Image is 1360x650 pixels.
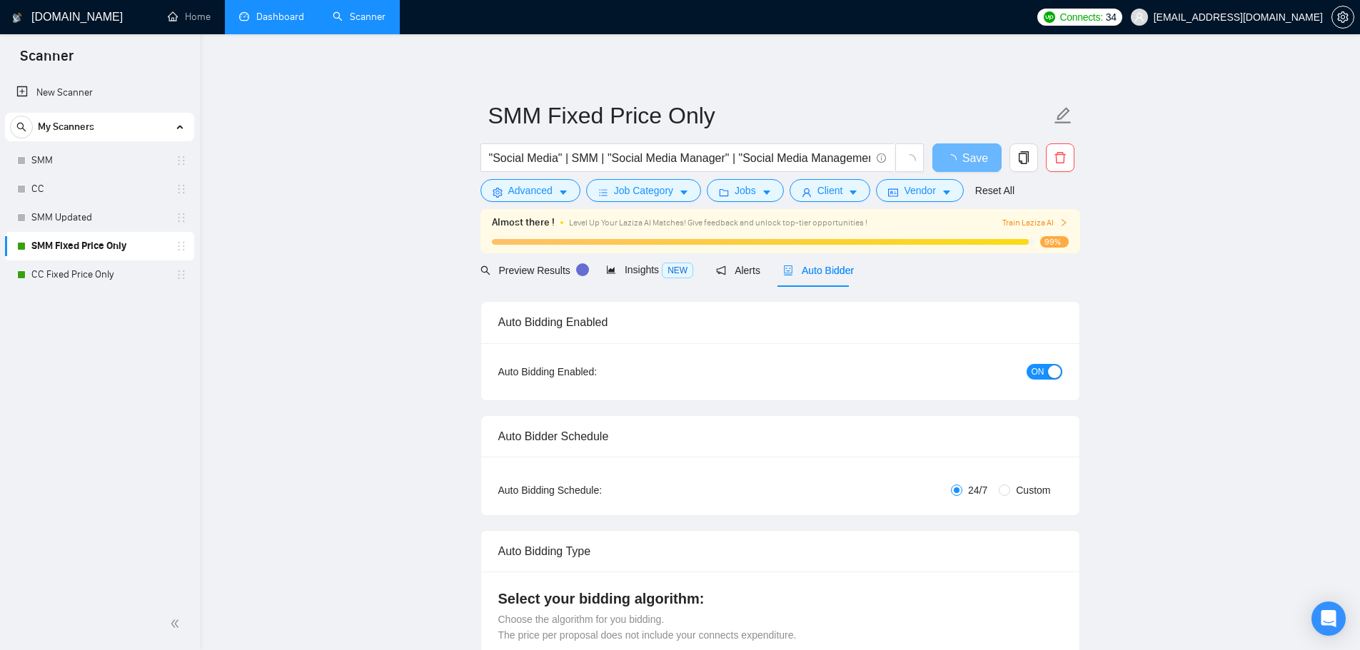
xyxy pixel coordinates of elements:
[176,240,187,252] span: holder
[719,187,729,198] span: folder
[176,155,187,166] span: holder
[735,183,756,198] span: Jobs
[802,187,812,198] span: user
[614,183,673,198] span: Job Category
[876,179,963,202] button: idcardVendorcaret-down
[1002,216,1068,230] button: Train Laziza AI
[333,11,386,23] a: searchScanner
[31,175,167,203] a: CC
[176,183,187,195] span: holder
[5,113,194,289] li: My Scanners
[606,264,693,275] span: Insights
[498,302,1062,342] div: Auto Bidding Enabled
[5,78,194,107] li: New Scanner
[1040,236,1069,248] span: 99%
[1054,106,1072,125] span: edit
[168,11,211,23] a: homeHome
[9,46,85,76] span: Scanner
[962,149,988,167] span: Save
[1059,9,1102,25] span: Connects:
[176,269,187,280] span: holder
[903,154,916,167] span: loading
[1010,151,1037,164] span: copy
[480,179,580,202] button: settingAdvancedcaret-down
[783,265,854,276] span: Auto Bidder
[1331,11,1354,23] a: setting
[10,116,33,138] button: search
[493,187,503,198] span: setting
[498,416,1062,457] div: Auto Bidder Schedule
[877,153,886,163] span: info-circle
[492,215,555,230] span: Almost there !
[762,187,772,198] span: caret-down
[498,482,686,498] div: Auto Bidding Schedule:
[904,183,935,198] span: Vendor
[170,616,184,631] span: double-left
[962,482,993,498] span: 24/7
[480,265,583,276] span: Preview Results
[498,531,1062,572] div: Auto Bidding Type
[1059,218,1068,227] span: right
[707,179,784,202] button: folderJobscaret-down
[16,78,183,107] a: New Scanner
[1106,9,1117,25] span: 34
[783,265,793,275] span: robot
[598,187,608,198] span: bars
[975,183,1014,198] a: Reset All
[932,143,1002,172] button: Save
[1046,143,1074,172] button: delete
[945,154,962,166] span: loading
[1010,482,1056,498] span: Custom
[1311,601,1346,636] div: Open Intercom Messenger
[569,218,867,228] span: Level Up Your Laziza AI Matches! Give feedback and unlock top-tier opportunities !
[1331,6,1354,29] button: setting
[606,265,616,275] span: area-chart
[1047,151,1074,164] span: delete
[1009,143,1038,172] button: copy
[11,122,32,132] span: search
[176,212,187,223] span: holder
[480,265,490,275] span: search
[31,146,167,175] a: SMM
[662,263,693,278] span: NEW
[1044,11,1055,23] img: upwork-logo.png
[817,183,843,198] span: Client
[888,187,898,198] span: idcard
[942,187,952,198] span: caret-down
[790,179,871,202] button: userClientcaret-down
[498,589,1062,609] h4: Select your bidding algorithm:
[586,179,701,202] button: barsJob Categorycaret-down
[498,364,686,380] div: Auto Bidding Enabled:
[848,187,858,198] span: caret-down
[576,263,589,276] div: Tooltip anchor
[716,265,760,276] span: Alerts
[239,11,304,23] a: dashboardDashboard
[31,203,167,232] a: SMM Updated
[558,187,568,198] span: caret-down
[12,6,22,29] img: logo
[38,113,94,141] span: My Scanners
[679,187,689,198] span: caret-down
[488,98,1051,133] input: Scanner name...
[31,232,167,260] a: SMM Fixed Price Only
[1032,364,1044,380] span: ON
[498,614,797,641] span: Choose the algorithm for you bidding. The price per proposal does not include your connects expen...
[1134,12,1144,22] span: user
[489,149,870,167] input: Search Freelance Jobs...
[508,183,553,198] span: Advanced
[31,260,167,289] a: CC Fixed Price Only
[1332,11,1354,23] span: setting
[716,265,726,275] span: notification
